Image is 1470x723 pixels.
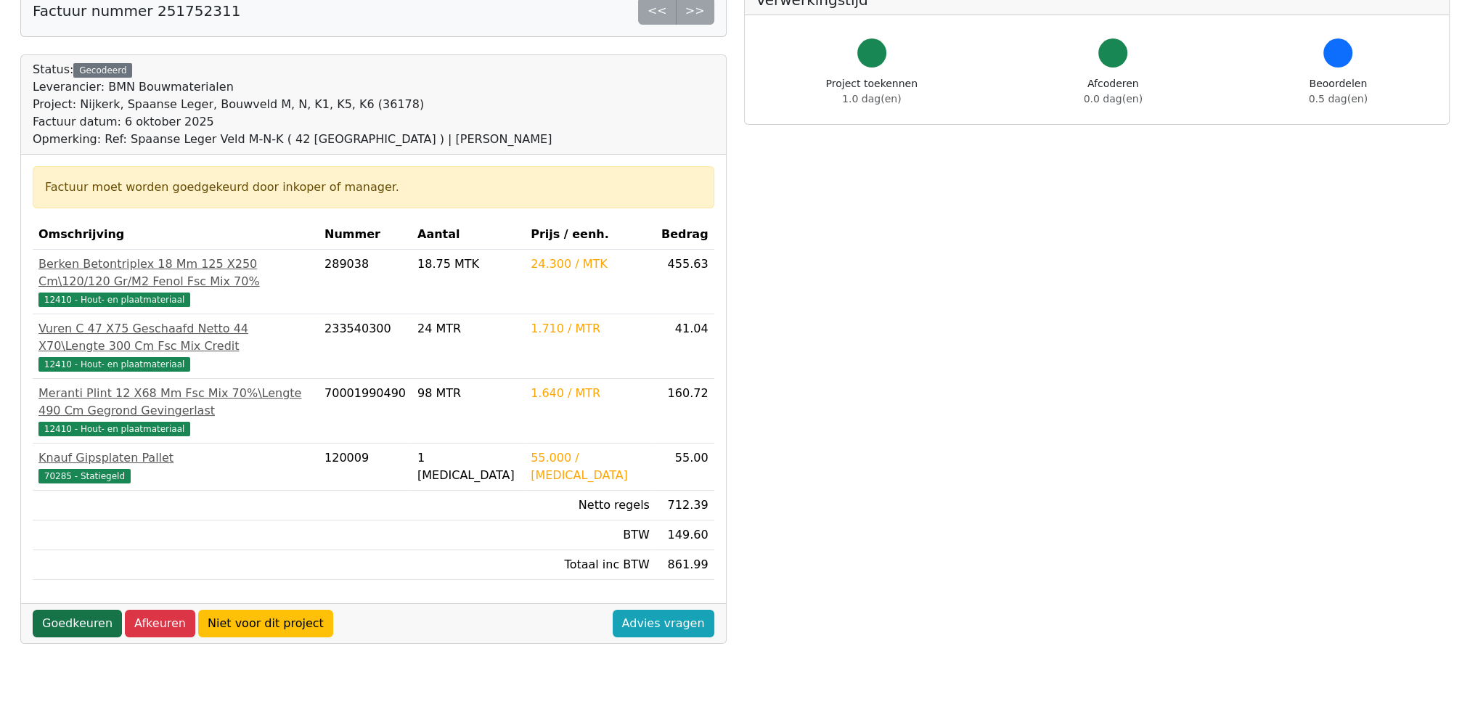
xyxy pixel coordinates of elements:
td: Netto regels [525,491,656,520]
td: 70001990490 [319,379,412,444]
th: Aantal [412,220,525,250]
span: 0.5 dag(en) [1309,93,1368,105]
td: 233540300 [319,314,412,379]
td: BTW [525,520,656,550]
a: Afkeuren [125,610,195,637]
td: Totaal inc BTW [525,550,656,580]
div: Leverancier: BMN Bouwmaterialen [33,78,552,96]
a: Niet voor dit project [198,610,333,637]
div: 24 MTR [417,320,519,338]
a: Vuren C 47 X75 Geschaafd Netto 44 X70\Lengte 300 Cm Fsc Mix Credit12410 - Hout- en plaatmateriaal [38,320,313,372]
div: Meranti Plint 12 X68 Mm Fsc Mix 70%\Lengte 490 Cm Gegrond Gevingerlast [38,385,313,420]
td: 712.39 [656,491,714,520]
a: Advies vragen [613,610,714,637]
div: 55.000 / [MEDICAL_DATA] [531,449,650,484]
div: Project toekennen [826,76,918,107]
td: 120009 [319,444,412,491]
div: Factuur moet worden goedgekeurd door inkoper of manager. [45,179,702,196]
a: Goedkeuren [33,610,122,637]
div: Vuren C 47 X75 Geschaafd Netto 44 X70\Lengte 300 Cm Fsc Mix Credit [38,320,313,355]
span: 12410 - Hout- en plaatmateriaal [38,293,190,307]
th: Nummer [319,220,412,250]
div: Project: Nijkerk, Spaanse Leger, Bouwveld M, N, K1, K5, K6 (36178) [33,96,552,113]
div: 1 [MEDICAL_DATA] [417,449,519,484]
h5: Factuur nummer 251752311 [33,2,240,20]
td: 55.00 [656,444,714,491]
th: Prijs / eenh. [525,220,656,250]
td: 160.72 [656,379,714,444]
span: 70285 - Statiegeld [38,469,131,483]
td: 861.99 [656,550,714,580]
th: Omschrijving [33,220,319,250]
div: Opmerking: Ref: Spaanse Leger Veld M-N-K ( 42 [GEOGRAPHIC_DATA] ) | [PERSON_NAME] [33,131,552,148]
div: 18.75 MTK [417,256,519,273]
div: Berken Betontriplex 18 Mm 125 X250 Cm\120/120 Gr/M2 Fenol Fsc Mix 70% [38,256,313,290]
span: 1.0 dag(en) [842,93,901,105]
a: Knauf Gipsplaten Pallet70285 - Statiegeld [38,449,313,484]
div: Beoordelen [1309,76,1368,107]
div: 1.710 / MTR [531,320,650,338]
div: 98 MTR [417,385,519,402]
div: 24.300 / MTK [531,256,650,273]
th: Bedrag [656,220,714,250]
td: 41.04 [656,314,714,379]
div: Gecodeerd [73,63,132,78]
td: 289038 [319,250,412,314]
span: 12410 - Hout- en plaatmateriaal [38,357,190,372]
span: 0.0 dag(en) [1084,93,1143,105]
div: 1.640 / MTR [531,385,650,402]
td: 455.63 [656,250,714,314]
span: 12410 - Hout- en plaatmateriaal [38,422,190,436]
a: Berken Betontriplex 18 Mm 125 X250 Cm\120/120 Gr/M2 Fenol Fsc Mix 70%12410 - Hout- en plaatmateriaal [38,256,313,308]
td: 149.60 [656,520,714,550]
a: Meranti Plint 12 X68 Mm Fsc Mix 70%\Lengte 490 Cm Gegrond Gevingerlast12410 - Hout- en plaatmater... [38,385,313,437]
div: Status: [33,61,552,148]
div: Knauf Gipsplaten Pallet [38,449,313,467]
div: Afcoderen [1084,76,1143,107]
div: Factuur datum: 6 oktober 2025 [33,113,552,131]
